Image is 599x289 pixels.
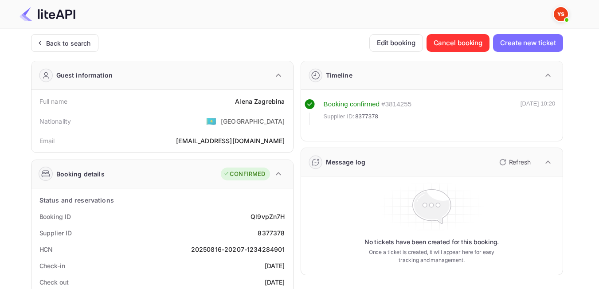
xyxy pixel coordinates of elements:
[265,261,285,270] div: [DATE]
[265,277,285,287] div: [DATE]
[324,99,380,109] div: Booking confirmed
[20,7,75,21] img: LiteAPI Logo
[221,117,285,126] div: [GEOGRAPHIC_DATA]
[364,238,499,246] p: No tickets have been created for this booking.
[39,245,53,254] div: HCN
[56,169,105,179] div: Booking details
[39,117,71,126] div: Nationality
[521,99,556,125] div: [DATE] 10:20
[369,34,423,52] button: Edit booking
[39,277,69,287] div: Check out
[251,212,285,221] div: Ql9vpZn7H
[258,228,285,238] div: 8377378
[494,155,534,169] button: Refresh
[509,157,531,167] p: Refresh
[191,245,285,254] div: 20250816-20207-1234284901
[176,136,285,145] div: [EMAIL_ADDRESS][DOMAIN_NAME]
[355,112,378,121] span: 8377378
[362,248,502,264] p: Once a ticket is created, it will appear here for easy tracking and management.
[493,34,563,52] button: Create new ticket
[46,39,91,48] div: Back to search
[39,97,67,106] div: Full name
[235,97,285,106] div: Alena Zagrebina
[206,113,216,129] span: United States
[56,70,113,80] div: Guest information
[554,7,568,21] img: Yandex Support
[223,170,265,179] div: CONFIRMED
[39,261,65,270] div: Check-in
[326,70,352,80] div: Timeline
[39,136,55,145] div: Email
[39,212,71,221] div: Booking ID
[381,99,411,109] div: # 3814255
[324,112,355,121] span: Supplier ID:
[326,157,366,167] div: Message log
[39,195,114,205] div: Status and reservations
[39,228,72,238] div: Supplier ID
[427,34,490,52] button: Cancel booking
